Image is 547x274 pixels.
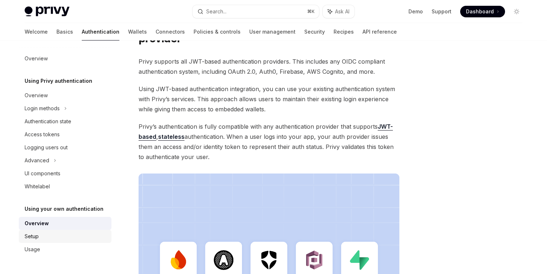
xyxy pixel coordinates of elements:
[25,156,49,165] div: Advanced
[304,23,325,40] a: Security
[25,169,60,178] div: UI components
[19,115,111,128] a: Authentication state
[56,23,73,40] a: Basics
[335,8,349,15] span: Ask AI
[25,182,50,191] div: Whitelabel
[511,6,522,17] button: Toggle dark mode
[25,143,68,152] div: Logging users out
[19,243,111,256] a: Usage
[19,52,111,65] a: Overview
[432,8,451,15] a: Support
[307,9,315,14] span: ⌘ K
[19,167,111,180] a: UI components
[156,23,185,40] a: Connectors
[25,245,40,254] div: Usage
[158,133,185,141] a: stateless
[25,104,60,113] div: Login methods
[139,56,399,77] span: Privy supports all JWT-based authentication providers. This includes any OIDC compliant authentic...
[19,230,111,243] a: Setup
[82,23,119,40] a: Authentication
[192,5,319,18] button: Search...⌘K
[206,7,226,16] div: Search...
[25,91,48,100] div: Overview
[466,8,494,15] span: Dashboard
[19,89,111,102] a: Overview
[408,8,423,15] a: Demo
[25,130,60,139] div: Access tokens
[19,217,111,230] a: Overview
[362,23,397,40] a: API reference
[139,84,399,114] span: Using JWT-based authentication integration, you can use your existing authentication system with ...
[323,5,355,18] button: Ask AI
[249,23,296,40] a: User management
[460,6,505,17] a: Dashboard
[194,23,241,40] a: Policies & controls
[25,117,71,126] div: Authentication state
[25,219,49,228] div: Overview
[25,7,69,17] img: light logo
[19,180,111,193] a: Whitelabel
[25,205,103,213] h5: Using your own authentication
[334,23,354,40] a: Recipes
[139,121,399,162] span: Privy’s authentication is fully compatible with any authentication provider that supports , authe...
[25,54,48,63] div: Overview
[19,141,111,154] a: Logging users out
[128,23,147,40] a: Wallets
[25,77,92,85] h5: Using Privy authentication
[19,128,111,141] a: Access tokens
[25,232,39,241] div: Setup
[25,23,48,40] a: Welcome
